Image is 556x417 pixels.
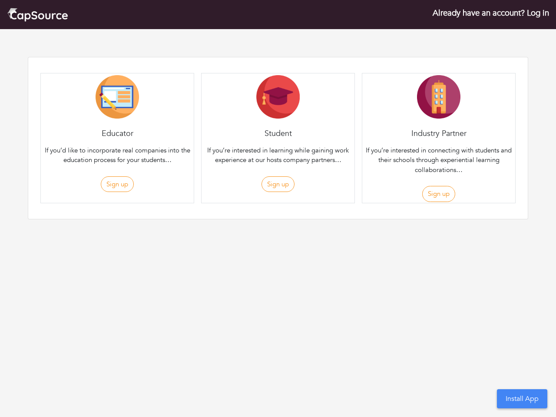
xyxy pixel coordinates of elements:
[43,146,192,165] p: If you’d like to incorporate real companies into the education process for your students…
[101,176,134,192] button: Sign up
[7,7,68,22] img: cap_logo.png
[422,186,455,202] button: Sign up
[362,129,515,139] h4: Industry Partner
[364,146,513,175] p: If you’re interested in connecting with students and their schools through experiential learning ...
[256,75,300,119] img: Student-Icon-6b6867cbad302adf8029cb3ecf392088beec6a544309a027beb5b4b4576828a8.png
[261,176,295,192] button: Sign up
[41,129,194,139] h4: Educator
[417,75,460,119] img: Company-Icon-7f8a26afd1715722aa5ae9dc11300c11ceeb4d32eda0db0d61c21d11b95ecac6.png
[203,146,353,165] p: If you’re interested in learning while gaining work experience at our hosts company partners…
[96,75,139,119] img: Educator-Icon-31d5a1e457ca3f5474c6b92ab10a5d5101c9f8fbafba7b88091835f1a8db102f.png
[433,7,549,19] a: Already have an account? Log in
[202,129,354,139] h4: Student
[497,389,547,408] button: Install App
